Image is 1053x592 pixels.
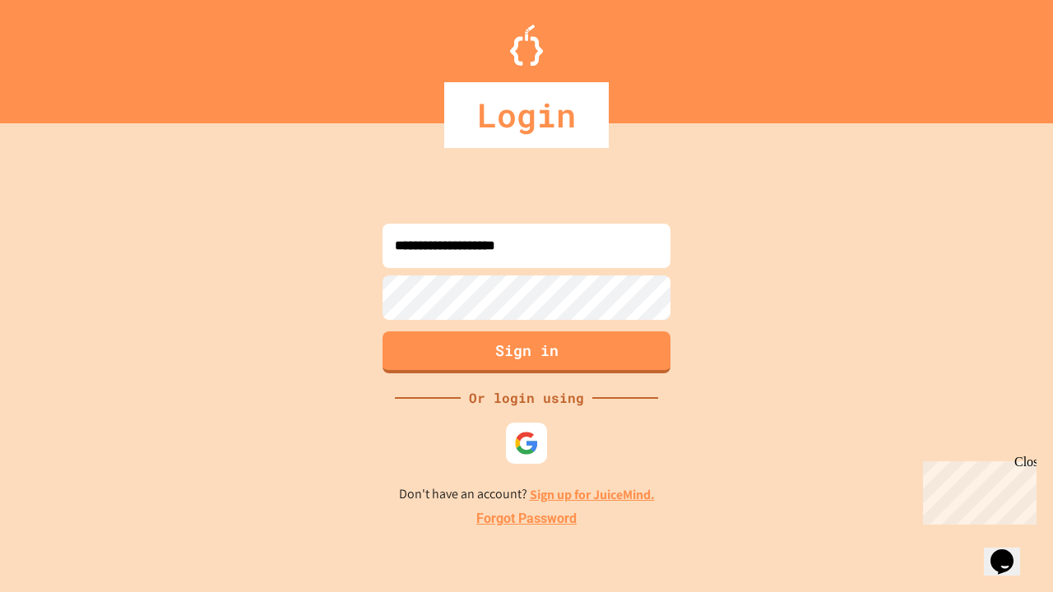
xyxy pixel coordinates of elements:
a: Forgot Password [476,509,577,529]
iframe: chat widget [984,526,1037,576]
iframe: chat widget [916,455,1037,525]
img: Logo.svg [510,25,543,66]
div: Or login using [461,388,592,408]
button: Sign in [383,331,670,373]
div: Login [444,82,609,148]
p: Don't have an account? [399,484,655,505]
a: Sign up for JuiceMind. [530,486,655,503]
img: google-icon.svg [514,431,539,456]
div: Chat with us now!Close [7,7,114,104]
